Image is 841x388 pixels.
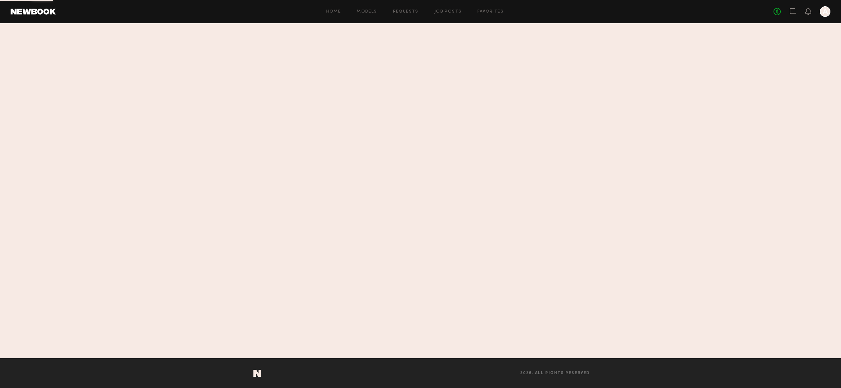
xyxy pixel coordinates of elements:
a: Models [357,10,377,14]
span: 2025, all rights reserved [520,371,590,375]
a: Job Posts [434,10,462,14]
a: Home [326,10,341,14]
a: A [820,6,830,17]
a: Requests [393,10,419,14]
a: Favorites [477,10,504,14]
